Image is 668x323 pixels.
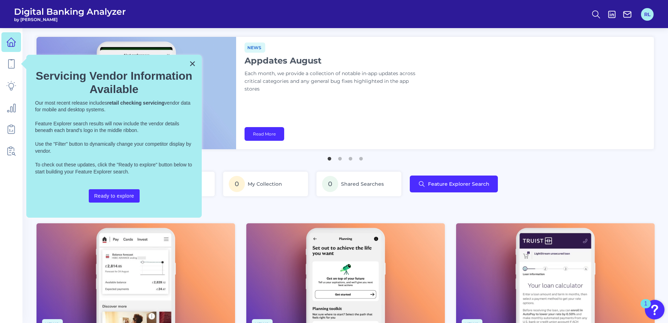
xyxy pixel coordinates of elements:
[14,17,126,22] span: by [PERSON_NAME]
[645,300,664,319] button: Open Resource Center, 1 new notification
[35,161,193,175] p: To check out these updates, click the "Ready to explore" button below to start building your Feat...
[326,153,333,160] button: 1
[14,6,126,17] span: Digital Banking Analyzer
[644,304,647,313] div: 1
[35,100,107,106] span: Our most recent release includes
[245,127,284,141] a: Read More
[322,176,338,192] span: 0
[347,153,354,160] button: 3
[428,181,489,187] span: Feature Explorer Search
[341,181,384,187] span: Shared Searches
[245,70,420,93] p: Each month, we provide a collection of notable in-app updates across critical categories and any ...
[641,8,654,21] button: RL
[107,100,164,106] strong: retail checking servicing
[358,153,365,160] button: 4
[245,55,420,66] h1: Appdates August
[248,181,282,187] span: My Collection
[229,176,245,192] span: 0
[89,189,140,203] button: Ready to explore
[36,37,236,149] img: bannerImg
[336,153,343,160] button: 2
[35,120,193,134] p: Feature Explorer search results will now include the vendor details beneath each brand's logo in ...
[189,58,196,69] button: Close
[35,141,193,154] p: Use the "Filter" button to dynamically change your competitor display by vendor.
[245,42,265,53] span: News
[35,69,193,96] h2: Servicing Vendor Information Available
